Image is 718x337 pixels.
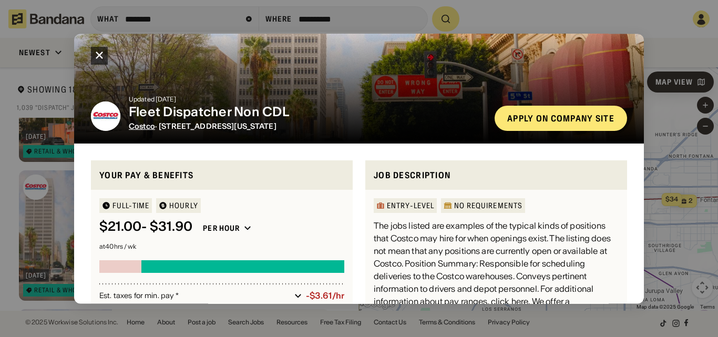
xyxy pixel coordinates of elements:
div: No Requirements [454,202,522,210]
div: Fleet Dispatcher Non CDL [129,105,486,120]
div: HOURLY [169,202,198,210]
div: Your pay & benefits [99,169,344,182]
div: · [STREET_ADDRESS][US_STATE] [129,122,486,131]
div: Job Description [374,169,619,182]
span: Costco [129,121,155,131]
div: Est. taxes for min. pay * [99,291,290,301]
div: Per hour [203,224,240,233]
div: -$3.61/hr [306,291,344,301]
div: at 40 hrs / wk [99,244,344,250]
img: Costco logo [91,101,120,131]
div: $ 21.00 - $31.90 [99,220,192,235]
div: Apply on company site [507,114,614,122]
div: Full-time [112,202,149,210]
div: Updated [DATE] [129,96,486,103]
div: Entry-Level [387,202,434,210]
